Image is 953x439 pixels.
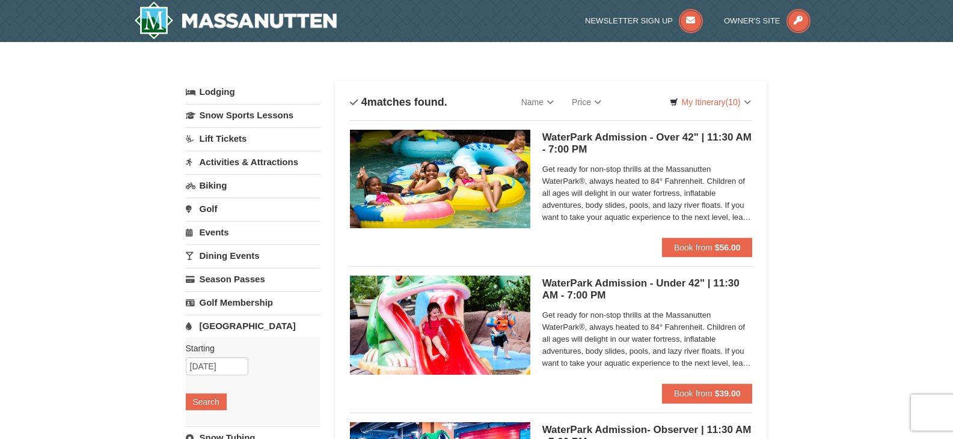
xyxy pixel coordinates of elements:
[350,96,447,108] h4: matches found.
[674,243,712,252] span: Book from
[186,104,320,126] a: Snow Sports Lessons
[186,174,320,196] a: Biking
[542,132,753,156] h5: WaterPark Admission - Over 42" | 11:30 AM - 7:00 PM
[542,163,753,223] span: Get ready for non-stop thrills at the Massanutten WaterPark®, always heated to 84° Fahrenheit. Ch...
[186,81,320,103] a: Lodging
[724,16,811,25] a: Owner's Site
[542,309,753,369] span: Get ready for non-stop thrills at the Massanutten WaterPark®, always heated to 84° Fahrenheit. Ch...
[542,277,753,301] h5: WaterPark Admission - Under 42" | 11:30 AM - 7:00 PM
[186,127,320,150] a: Lift Tickets
[662,384,753,403] button: Book from $39.00
[662,238,753,257] button: Book from $56.00
[361,96,367,108] span: 4
[674,389,712,398] span: Book from
[186,151,320,173] a: Activities & Attractions
[726,97,741,107] span: (10)
[134,1,337,40] img: Massanutten Resort Logo
[134,1,337,40] a: Massanutten Resort
[186,315,320,337] a: [GEOGRAPHIC_DATA]
[585,16,673,25] span: Newsletter Sign Up
[350,130,530,228] img: 6619917-1560-394ba125.jpg
[662,93,758,111] a: My Itinerary(10)
[186,244,320,267] a: Dining Events
[563,90,610,114] a: Price
[724,16,780,25] span: Owner's Site
[186,198,320,220] a: Golf
[186,221,320,243] a: Events
[186,291,320,313] a: Golf Membership
[715,389,741,398] strong: $39.00
[186,342,311,354] label: Starting
[715,243,741,252] strong: $56.00
[512,90,563,114] a: Name
[186,393,227,410] button: Search
[585,16,703,25] a: Newsletter Sign Up
[350,276,530,374] img: 6619917-1570-0b90b492.jpg
[186,268,320,290] a: Season Passes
